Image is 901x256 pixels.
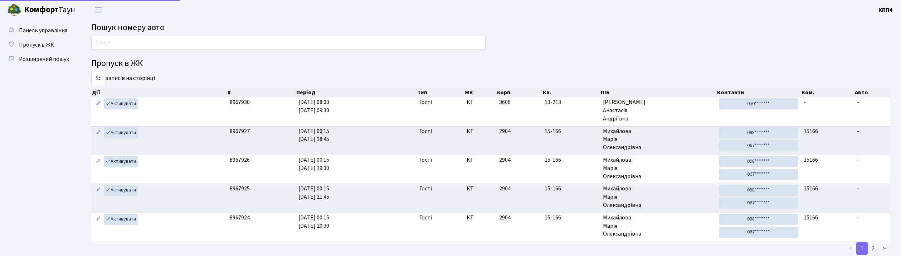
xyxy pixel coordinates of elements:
[104,214,138,225] a: Активувати
[230,98,250,106] span: 8967930
[230,127,250,135] span: 8967927
[419,156,432,164] span: Гості
[19,55,69,63] span: Розширений пошук
[857,185,859,193] span: -
[801,87,854,98] th: Ком.
[467,156,493,164] span: КТ
[298,185,329,201] span: [DATE] 00:15 [DATE] 21:45
[467,214,493,222] span: КТ
[94,185,103,196] a: Редагувати
[804,156,818,164] span: 15166
[545,98,597,106] span: 13-213
[496,87,542,98] th: корп.
[4,23,75,38] a: Панель управління
[94,98,103,109] a: Редагувати
[91,87,227,98] th: Дії
[603,98,714,123] span: [PERSON_NAME] Анастасія Андріївна
[89,4,107,16] button: Переключити навігацію
[104,127,138,138] a: Активувати
[542,87,600,98] th: Кв.
[419,214,432,222] span: Гості
[467,185,493,193] span: КТ
[298,156,329,172] span: [DATE] 00:15 [DATE] 19:30
[91,21,165,34] span: Пошук номеру авто
[854,87,890,98] th: Авто
[857,156,859,164] span: -
[19,41,54,49] span: Пропуск в ЖК
[545,156,597,164] span: 15-166
[419,185,432,193] span: Гості
[4,38,75,52] a: Пропуск в ЖК
[91,58,890,69] h4: Пропуск в ЖК
[603,214,714,238] span: Михайлова Марія Олександрівна
[804,98,806,106] span: -
[419,98,432,106] span: Гості
[467,98,493,106] span: КТ
[230,214,250,222] span: 8967924
[230,185,250,193] span: 8967925
[545,127,597,136] span: 15-166
[499,98,511,106] span: 3606
[230,156,250,164] span: 8967926
[91,72,106,85] select: записів на сторінці
[104,185,138,196] a: Активувати
[603,127,714,152] span: Михайлова Марія Олександрівна
[104,98,138,109] a: Активувати
[91,36,486,49] input: Пошук
[227,87,296,98] th: #
[600,87,716,98] th: ПІБ
[7,3,21,17] img: logo.png
[857,98,859,106] span: -
[804,127,818,135] span: 15166
[296,87,417,98] th: Період
[298,127,329,143] span: [DATE] 00:15 [DATE] 18:45
[298,98,329,114] span: [DATE] 08:00 [DATE] 09:30
[94,127,103,138] a: Редагувати
[603,185,714,209] span: Михайлова Марія Олександрівна
[545,214,597,222] span: 15-166
[4,52,75,66] a: Розширений пошук
[19,27,67,34] span: Панель управління
[24,4,59,15] b: Комфорт
[878,6,892,14] a: КПП4
[104,156,138,167] a: Активувати
[878,242,890,255] a: >
[464,87,496,98] th: ЖК
[499,214,511,222] span: 2904
[91,72,155,85] label: записів на сторінці
[499,156,511,164] span: 2904
[856,242,868,255] a: 1
[857,214,859,222] span: -
[94,156,103,167] a: Редагувати
[24,4,75,16] span: Таун
[603,156,714,181] span: Михайлова Марія Олександрівна
[716,87,801,98] th: Контакти
[417,87,464,98] th: Тип
[298,214,329,230] span: [DATE] 00:15 [DATE] 20:30
[857,127,859,135] span: -
[499,127,511,135] span: 2904
[467,127,493,136] span: КТ
[804,185,818,193] span: 15166
[499,185,511,193] span: 2904
[545,185,597,193] span: 15-166
[867,242,879,255] a: 2
[94,214,103,225] a: Редагувати
[804,214,818,222] span: 15166
[419,127,432,136] span: Гості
